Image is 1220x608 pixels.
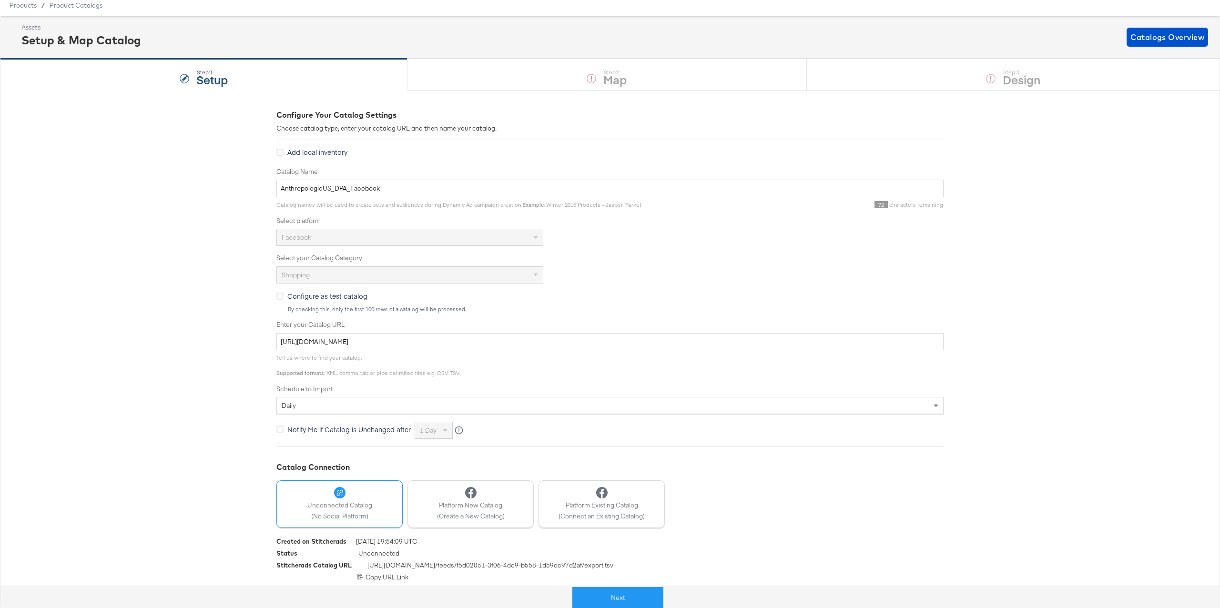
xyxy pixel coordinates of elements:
span: Notify Me if Catalog is Unchanged after [287,425,411,434]
span: [URL][DOMAIN_NAME] /feeds/ f5d020c1-3f06-4dc9-b558-1d59cc97d2af /export.tsv [367,561,613,573]
span: Unconnected Catalog [307,501,372,510]
div: Catalog Connection [276,462,944,473]
button: Unconnected Catalog(No Social Platform) [276,480,403,528]
div: Choose catalog type, enter your catalog URL and then name your catalog. [276,124,944,133]
button: Catalogs Overview [1127,28,1208,47]
button: Platform New Catalog(Create a New Catalog) [407,480,534,528]
span: Shopping [282,271,310,279]
label: Enter your Catalog URL [276,320,944,329]
label: Catalog Name [276,167,944,176]
div: Status [276,549,297,558]
strong: Setup [196,71,228,87]
label: Select your Catalog Category [276,253,944,263]
label: Schedule to Import [276,385,944,394]
span: Platform Existing Catalog [559,501,645,510]
div: By checking this, only the first 100 rows of a catalog will be processed. [287,306,944,313]
strong: Supported formats [276,369,324,376]
a: Product Catalogs [50,1,102,9]
span: Products [10,1,37,9]
span: 1 day [420,426,437,435]
span: 72 [874,201,888,208]
span: Configure as test catalog [287,291,367,301]
div: Configure Your Catalog Settings [276,110,944,121]
span: (No Social Platform) [307,512,372,521]
span: / [37,1,50,9]
span: Facebook [282,233,311,242]
span: Catalog names will be used to create sets and audiences during Dynamic Ad campaign creation. : Wi... [276,201,641,208]
div: Created on Stitcherads [276,537,346,546]
span: (Connect an Existing Catalog) [559,512,645,521]
span: Catalogs Overview [1130,30,1204,44]
div: characters remaining [641,201,944,209]
span: daily [282,401,296,410]
input: Enter Catalog URL, e.g. http://www.example.com/products.xml [276,333,944,351]
span: Unconnected [358,549,399,561]
div: Stitcherads Catalog URL [276,561,352,570]
span: Platform New Catalog [437,501,505,510]
div: Copy URL Link [276,573,944,582]
div: Assets [21,23,141,32]
strong: Example [522,201,544,208]
span: [DATE] 19:54:09 UTC [356,537,417,549]
div: Setup & Map Catalog [21,32,141,48]
div: Step: 1 [196,69,228,76]
span: Tell us where to find your catalog. : XML, comma, tab or pipe delimited files e.g. CSV, TSV. [276,354,460,376]
input: Name your catalog e.g. My Dynamic Product Catalog [276,180,944,197]
label: Select platform [276,216,944,225]
span: Add local inventory [287,147,347,157]
span: (Create a New Catalog) [437,512,505,521]
button: Platform Existing Catalog(Connect an Existing Catalog) [539,480,665,528]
